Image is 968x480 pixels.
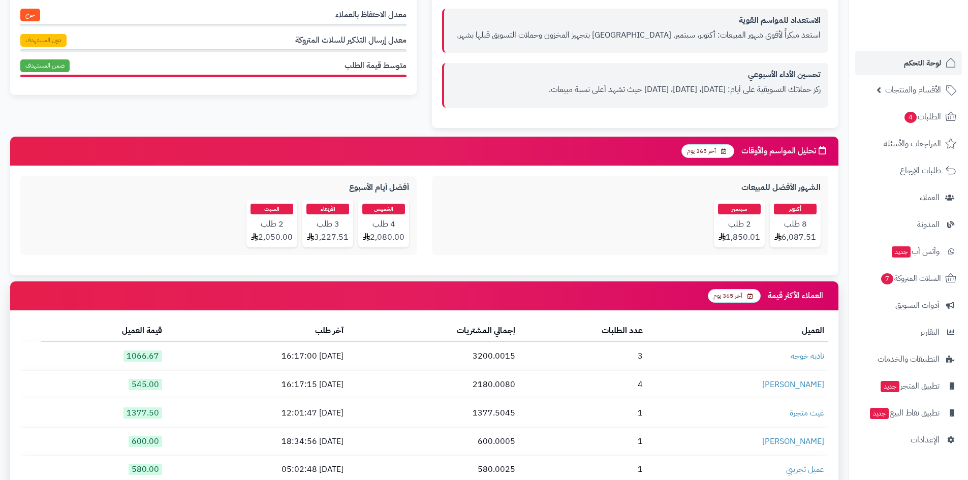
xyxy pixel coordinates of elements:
[855,212,962,237] a: المدونة
[881,273,894,285] span: 7
[519,342,647,370] td: 3
[440,183,821,193] h4: الشهور الأفضل للمبيعات
[892,246,911,258] span: جديد
[855,401,962,425] a: تطبيق نقاط البيعجديد
[719,218,760,230] span: 2 طلب
[306,204,349,214] span: الأربعاء
[920,190,940,205] span: العملاء
[251,218,293,230] span: 2 طلب
[123,350,162,362] span: 1066.67
[452,16,821,25] h4: الاستعداد للمواسم القوية
[920,325,940,339] span: التقارير
[880,379,940,393] span: تطبيق المتجر
[647,321,828,342] th: العميل
[20,9,40,21] span: حرج
[452,71,821,80] h4: تحسين الأداء الأسبوعي
[166,371,348,399] td: [DATE] 16:17:15
[452,29,821,41] p: استعد مبكراً لأقوى شهور المبيعات: أكتوبر، سبتمبر. [GEOGRAPHIC_DATA] بتجهيز المخزون وحملات التسويق...
[129,464,162,475] span: 580.00
[855,347,962,371] a: التطبيقات والخدمات
[855,105,962,129] a: الطلبات4
[452,84,821,95] p: ركز حملاتك التسويقية على أيام: [DATE]، [DATE]، [DATE] حيث تشهد أعلى نسبة مبيعات.
[762,378,824,391] a: [PERSON_NAME]
[519,428,647,456] td: 1
[899,8,958,29] img: logo-2.png
[904,111,917,123] span: 4
[774,218,816,230] span: 8 طلب
[41,321,166,342] th: قيمة العميل
[348,399,520,427] td: 1377.5045
[362,204,405,214] span: الخميس
[519,371,647,399] td: 4
[251,204,293,214] span: السبت
[348,321,520,342] th: إجمالي المشتريات
[28,183,409,193] h4: أفضل أيام الأسبوع
[166,342,348,370] td: [DATE] 16:17:00
[348,371,520,399] td: 2180.0080
[718,204,761,214] span: سبتمبر
[295,35,407,46] span: معدل إرسال التذكير للسلات المتروكة
[855,266,962,291] a: السلات المتروكة7
[251,232,293,243] span: 2,050.00
[790,407,824,419] a: غيث متجرة
[774,204,817,214] span: أكتوبر
[903,110,941,124] span: الطلبات
[855,132,962,156] a: المراجعات والأسئلة
[891,244,940,259] span: وآتس آب
[363,232,404,243] span: 2,080.00
[786,463,824,475] a: عميل تجريبي
[855,185,962,210] a: العملاء
[348,342,520,370] td: 3200.0015
[917,217,940,232] span: المدونة
[345,60,407,72] span: متوسط قيمة الطلب
[166,399,348,427] td: [DATE] 12:01:47
[762,435,824,447] a: [PERSON_NAME]
[855,158,962,183] a: طلبات الإرجاع
[870,408,889,419] span: جديد
[681,144,734,158] span: آخر 365 يوم
[855,51,962,75] a: لوحة التحكم
[363,218,404,230] span: 4 طلب
[855,239,962,264] a: وآتس آبجديد
[900,164,941,178] span: طلبات الإرجاع
[20,59,70,72] span: ضمن المستهدف
[869,406,940,420] span: تطبيق نقاط البيع
[880,271,941,285] span: السلات المتروكة
[129,436,162,447] span: 600.00
[881,381,899,392] span: جديد
[855,428,962,452] a: الإعدادات
[884,137,941,151] span: المراجعات والأسئلة
[895,298,940,312] span: أدوات التسويق
[741,146,828,156] h3: تحليل المواسم والأوقات
[791,350,824,362] a: ناديه خوجه
[20,75,407,77] div: 793.8% / 200%
[855,320,962,344] a: التقارير
[20,34,67,47] span: دون المستهدف
[719,232,760,243] span: 1,850.01
[885,83,941,97] span: الأقسام والمنتجات
[335,9,407,21] span: معدل الاحتفاظ بالعملاء
[768,292,828,301] h3: العملاء الأكثر قيمة
[348,428,520,456] td: 600.0005
[911,433,940,447] span: الإعدادات
[123,407,162,419] span: 1377.50
[904,56,941,70] span: لوحة التحكم
[774,232,816,243] span: 6,087.51
[307,218,349,230] span: 3 طلب
[519,321,647,342] th: عدد الطلبات
[855,374,962,398] a: تطبيق المتجرجديد
[166,428,348,456] td: [DATE] 18:34:56
[519,399,647,427] td: 1
[129,379,162,390] span: 545.00
[307,232,349,243] span: 3,227.51
[855,293,962,317] a: أدوات التسويق
[708,289,761,303] span: آخر 365 يوم
[166,321,348,342] th: آخر طلب
[878,352,940,366] span: التطبيقات والخدمات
